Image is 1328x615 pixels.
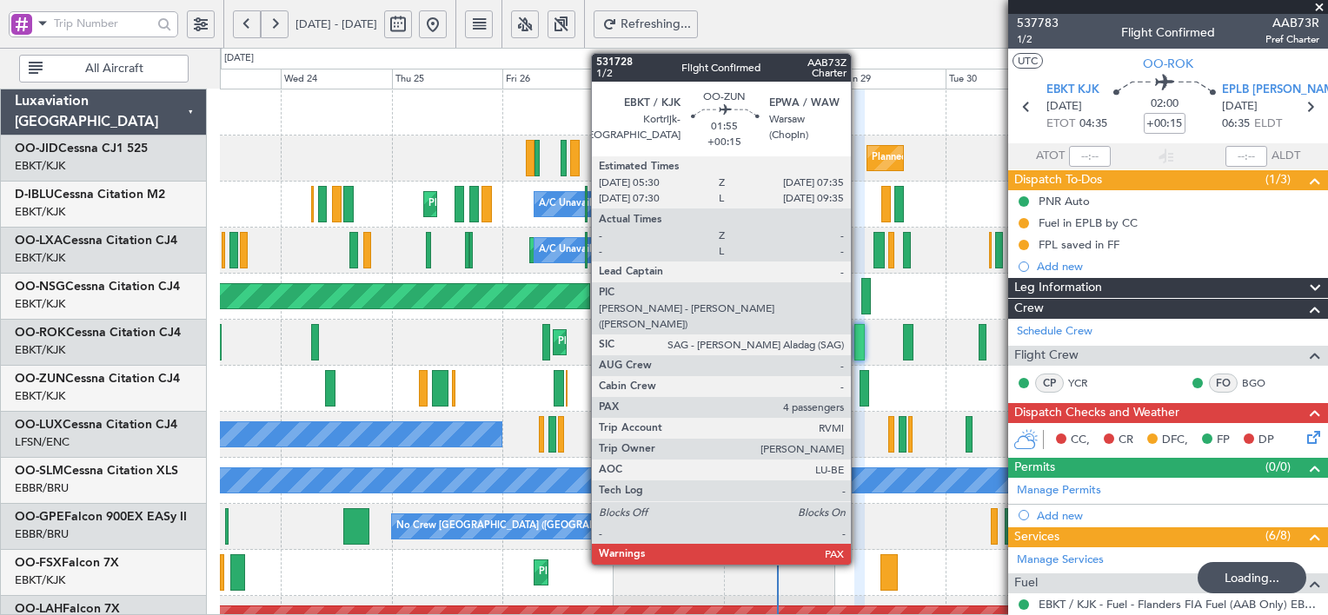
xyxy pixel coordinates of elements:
[15,511,187,523] a: OO-GPEFalcon 900EX EASy II
[1017,323,1092,341] a: Schedule Crew
[1017,552,1104,569] a: Manage Services
[15,281,180,293] a: OO-NSGCessna Citation CJ4
[1013,53,1043,69] button: UTC
[1119,432,1133,449] span: CR
[1039,194,1090,208] div: PNR Auto
[1036,148,1065,165] span: ATOT
[54,10,152,36] input: Trip Number
[170,69,281,89] div: Tue 23
[15,158,65,174] a: EBKT/KJK
[1037,259,1319,274] div: Add new
[1258,432,1274,449] span: DP
[15,250,65,266] a: EBKT/KJK
[1265,458,1291,476] span: (0/0)
[1265,170,1291,188] span: (1/3)
[15,419,63,431] span: OO-LUX
[1265,526,1291,545] span: (6/8)
[1265,14,1319,32] span: AAB73R
[15,373,65,385] span: OO-ZUN
[15,142,148,155] a: OO-JIDCessna CJ1 525
[1046,98,1082,116] span: [DATE]
[15,526,69,542] a: EBBR/BRU
[1017,482,1101,499] a: Manage Permits
[15,188,165,201] a: D-IBLUCessna Citation M2
[1014,573,1038,593] span: Fuel
[1037,508,1319,523] div: Add new
[15,511,64,523] span: OO-GPE
[872,145,1074,171] div: Planned Maint Kortrijk-[GEOGRAPHIC_DATA]
[46,63,183,75] span: All Aircraft
[428,191,622,217] div: Planned Maint Nice ([GEOGRAPHIC_DATA])
[15,388,65,404] a: EBKT/KJK
[621,18,692,30] span: Refreshing...
[539,237,862,263] div: A/C Unavailable [GEOGRAPHIC_DATA] ([GEOGRAPHIC_DATA] National)
[1046,116,1075,133] span: ETOT
[281,69,391,89] div: Wed 24
[15,465,178,477] a: OO-SLMCessna Citation XLS
[1121,23,1215,42] div: Flight Confirmed
[1222,98,1258,116] span: [DATE]
[1071,432,1090,449] span: CC,
[1039,237,1119,252] div: FPL saved in FF
[1151,96,1179,113] span: 02:00
[1162,432,1188,449] span: DFC,
[1254,116,1282,133] span: ELDT
[1039,597,1319,612] a: EBKT / KJK - Fuel - Flanders FIA Fuel (AAB Only) EBKT / KJK
[1014,346,1079,366] span: Flight Crew
[15,480,69,496] a: EBBR/BRU
[15,572,65,588] a: EBKT/KJK
[724,69,834,89] div: Sun 28
[15,204,65,220] a: EBKT/KJK
[614,69,724,89] div: Sat 27
[1069,146,1111,167] input: --:--
[15,603,63,615] span: OO-LAH
[1046,82,1099,99] span: EBKT KJK
[392,69,502,89] div: Thu 25
[1068,375,1107,391] a: YCR
[15,465,63,477] span: OO-SLM
[396,513,687,539] div: No Crew [GEOGRAPHIC_DATA] ([GEOGRAPHIC_DATA] National)
[295,17,377,32] span: [DATE] - [DATE]
[1217,432,1230,449] span: FP
[15,188,54,201] span: D-IBLU
[15,373,180,385] a: OO-ZUNCessna Citation CJ4
[15,557,62,569] span: OO-FSX
[1265,32,1319,47] span: Pref Charter
[1014,458,1055,478] span: Permits
[15,142,58,155] span: OO-JID
[502,69,613,89] div: Fri 26
[1209,374,1238,393] div: FO
[1242,375,1281,391] a: BGO
[1079,116,1107,133] span: 04:35
[15,434,70,450] a: LFSN/ENC
[1014,403,1179,423] span: Dispatch Checks and Weather
[1014,170,1102,190] span: Dispatch To-Dos
[15,419,177,431] a: OO-LUXCessna Citation CJ4
[15,557,119,569] a: OO-FSXFalcon 7X
[1017,32,1059,47] span: 1/2
[594,10,698,38] button: Refreshing...
[1143,55,1193,73] span: OO-ROK
[834,69,945,89] div: Mon 29
[15,281,65,293] span: OO-NSG
[539,559,741,585] div: Planned Maint Kortrijk-[GEOGRAPHIC_DATA]
[224,51,254,66] div: [DATE]
[1014,299,1044,319] span: Crew
[1014,278,1102,298] span: Leg Information
[15,327,66,339] span: OO-ROK
[1272,148,1300,165] span: ALDT
[19,55,189,83] button: All Aircraft
[15,342,65,358] a: EBKT/KJK
[15,296,65,312] a: EBKT/KJK
[946,69,1056,89] div: Tue 30
[15,327,181,339] a: OO-ROKCessna Citation CJ4
[15,235,63,247] span: OO-LXA
[15,603,120,615] a: OO-LAHFalcon 7X
[1035,374,1064,393] div: CP
[1198,562,1306,593] div: Loading...
[539,191,862,217] div: A/C Unavailable [GEOGRAPHIC_DATA] ([GEOGRAPHIC_DATA] National)
[650,237,722,263] div: A/C Unavailable
[650,191,927,217] div: A/C Unavailable [GEOGRAPHIC_DATA]-[GEOGRAPHIC_DATA]
[1017,14,1059,32] span: 537783
[1039,215,1138,230] div: Fuel in EPLB by CC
